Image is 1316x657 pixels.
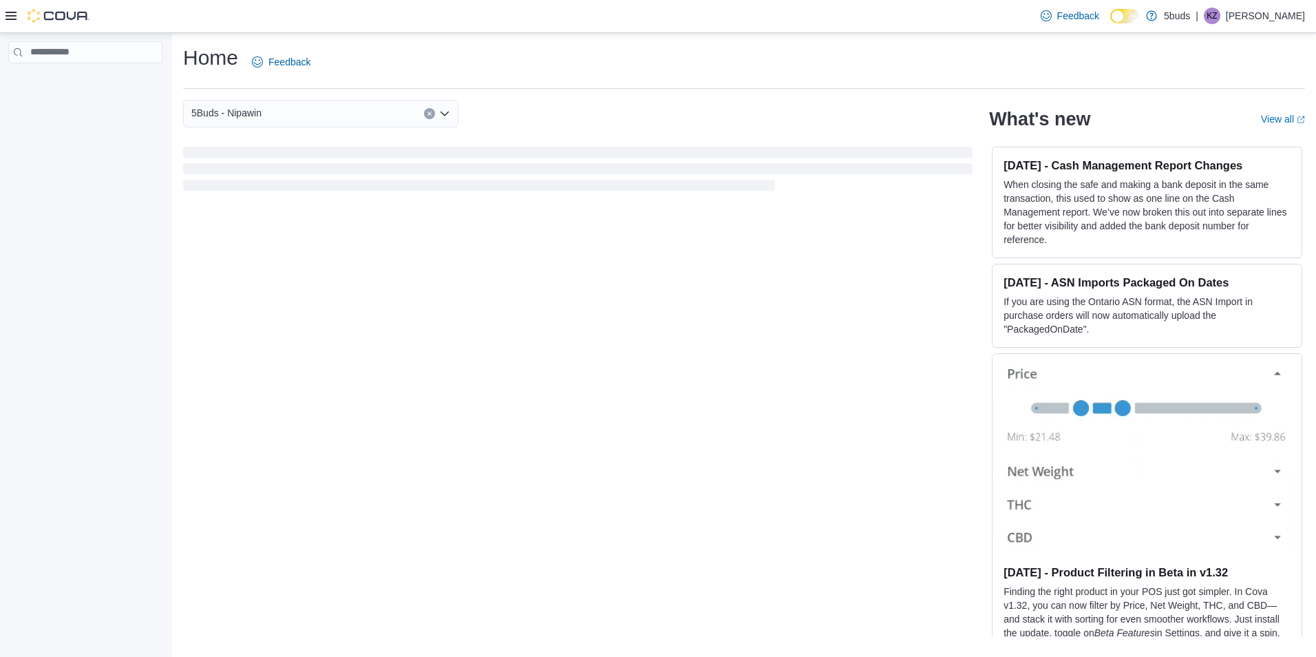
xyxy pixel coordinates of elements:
[183,149,973,194] span: Loading
[268,55,310,69] span: Feedback
[1110,9,1139,23] input: Dark Mode
[1204,8,1220,24] div: Keith Ziemann
[989,108,1090,130] h2: What's new
[183,44,238,72] h1: Home
[28,9,89,23] img: Cova
[1035,2,1105,30] a: Feedback
[1196,8,1198,24] p: |
[424,108,435,119] button: Clear input
[439,108,450,119] button: Open list of options
[1110,23,1111,24] span: Dark Mode
[1207,8,1217,24] span: KZ
[1261,114,1305,125] a: View allExternal link
[1226,8,1305,24] p: [PERSON_NAME]
[1094,627,1155,638] em: Beta Features
[1004,585,1291,654] p: Finding the right product in your POS just got simpler. In Cova v1.32, you can now filter by Pric...
[1004,275,1291,289] h3: [DATE] - ASN Imports Packaged On Dates
[246,48,316,76] a: Feedback
[8,66,162,99] nav: Complex example
[1004,178,1291,247] p: When closing the safe and making a bank deposit in the same transaction, this used to show as one...
[1004,158,1291,172] h3: [DATE] - Cash Management Report Changes
[191,105,262,121] span: 5Buds - Nipawin
[1164,8,1190,24] p: 5buds
[1004,565,1291,579] h3: [DATE] - Product Filtering in Beta in v1.32
[1004,295,1291,336] p: If you are using the Ontario ASN format, the ASN Import in purchase orders will now automatically...
[1057,9,1099,23] span: Feedback
[1297,116,1305,124] svg: External link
